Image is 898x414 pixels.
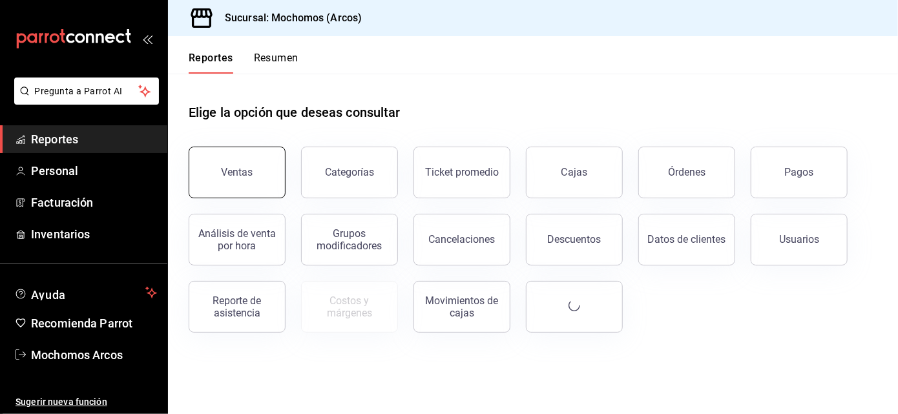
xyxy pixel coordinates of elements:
div: Categorías [325,166,374,178]
span: Reportes [31,130,157,148]
button: Resumen [254,52,298,74]
button: Contrata inventarios para ver este reporte [301,281,398,333]
button: Órdenes [638,147,735,198]
div: Reporte de asistencia [197,295,277,319]
div: Costos y márgenes [309,295,390,319]
span: Mochomos Arcos [31,346,157,364]
button: Cancelaciones [413,214,510,265]
button: Pregunta a Parrot AI [14,78,159,105]
div: Cajas [561,165,588,180]
span: Personal [31,162,157,180]
a: Cajas [526,147,623,198]
div: Órdenes [668,166,705,178]
span: Inventarios [31,225,157,243]
button: Usuarios [751,214,848,265]
h1: Elige la opción que deseas consultar [189,103,401,122]
h3: Sucursal: Mochomos (Arcos) [214,10,362,26]
button: Reporte de asistencia [189,281,286,333]
div: Ventas [222,166,253,178]
div: Grupos modificadores [309,227,390,252]
div: Usuarios [779,233,819,245]
div: Pagos [785,166,814,178]
button: Grupos modificadores [301,214,398,265]
button: Descuentos [526,214,623,265]
span: Recomienda Parrot [31,315,157,332]
button: Movimientos de cajas [413,281,510,333]
span: Sugerir nueva función [16,395,157,409]
div: Movimientos de cajas [422,295,502,319]
button: Categorías [301,147,398,198]
div: Análisis de venta por hora [197,227,277,252]
div: navigation tabs [189,52,298,74]
div: Cancelaciones [429,233,496,245]
button: Reportes [189,52,233,74]
button: Ventas [189,147,286,198]
span: Ayuda [31,285,140,300]
span: Facturación [31,194,157,211]
div: Descuentos [548,233,601,245]
a: Pregunta a Parrot AI [9,94,159,107]
button: Ticket promedio [413,147,510,198]
button: Datos de clientes [638,214,735,265]
button: Análisis de venta por hora [189,214,286,265]
button: Pagos [751,147,848,198]
div: Datos de clientes [648,233,726,245]
div: Ticket promedio [425,166,499,178]
span: Pregunta a Parrot AI [35,85,139,98]
button: open_drawer_menu [142,34,152,44]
